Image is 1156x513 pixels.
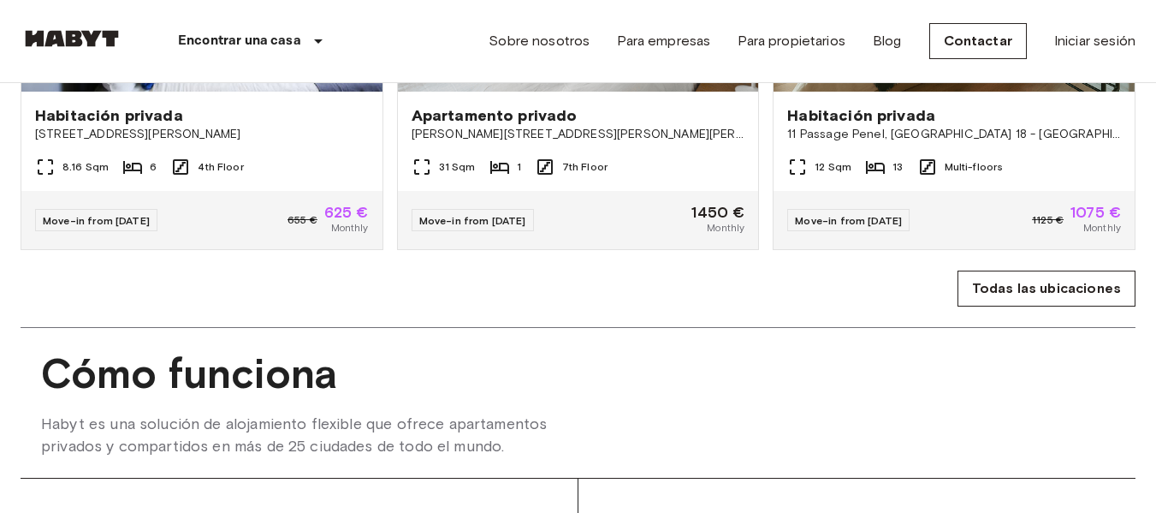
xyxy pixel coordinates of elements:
span: Monthly [707,220,744,236]
a: Sobre nosotros [489,31,590,51]
span: Apartamento privado [412,105,578,126]
p: Encontrar una casa [178,31,301,51]
span: 1125 € [1032,212,1064,228]
span: 625 € [324,205,369,220]
span: 31 Sqm [439,159,476,175]
span: 8.16 Sqm [62,159,109,175]
span: [STREET_ADDRESS][PERSON_NAME] [35,126,369,143]
span: [PERSON_NAME][STREET_ADDRESS][PERSON_NAME][PERSON_NAME] [412,126,745,143]
span: 11 Passage Penel, [GEOGRAPHIC_DATA] 18 - [GEOGRAPHIC_DATA] [787,126,1121,143]
span: Move-in from [DATE] [43,214,150,227]
span: 6 [150,159,157,175]
a: Blog [873,31,902,51]
span: Monthly [1083,220,1121,236]
a: Para propietarios [738,31,845,51]
span: 1 [517,159,521,175]
span: Multi-floors [945,159,1004,175]
span: Habitación privada [787,105,935,126]
span: 655 € [288,212,317,228]
span: Monthly [331,220,369,236]
span: Cómo funciona [41,349,1115,399]
span: 13 [892,159,903,175]
span: 4th Floor [198,159,243,175]
span: Move-in from [DATE] [419,214,526,227]
span: Habyt es una solución de alojamiento flexible que ofrece apartamentos privados y compartidos en m... [41,413,578,457]
span: 1075 € [1070,205,1121,220]
span: 12 Sqm [815,159,851,175]
span: 7th Floor [562,159,608,175]
a: Para empresas [617,31,710,51]
img: Habyt [21,30,123,47]
span: Move-in from [DATE] [795,214,902,227]
a: Todas las ubicaciones [957,271,1135,307]
span: Habitación privada [35,105,183,126]
a: Contactar [929,23,1027,59]
span: 1450 € [691,205,744,220]
a: Iniciar sesión [1054,31,1135,51]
